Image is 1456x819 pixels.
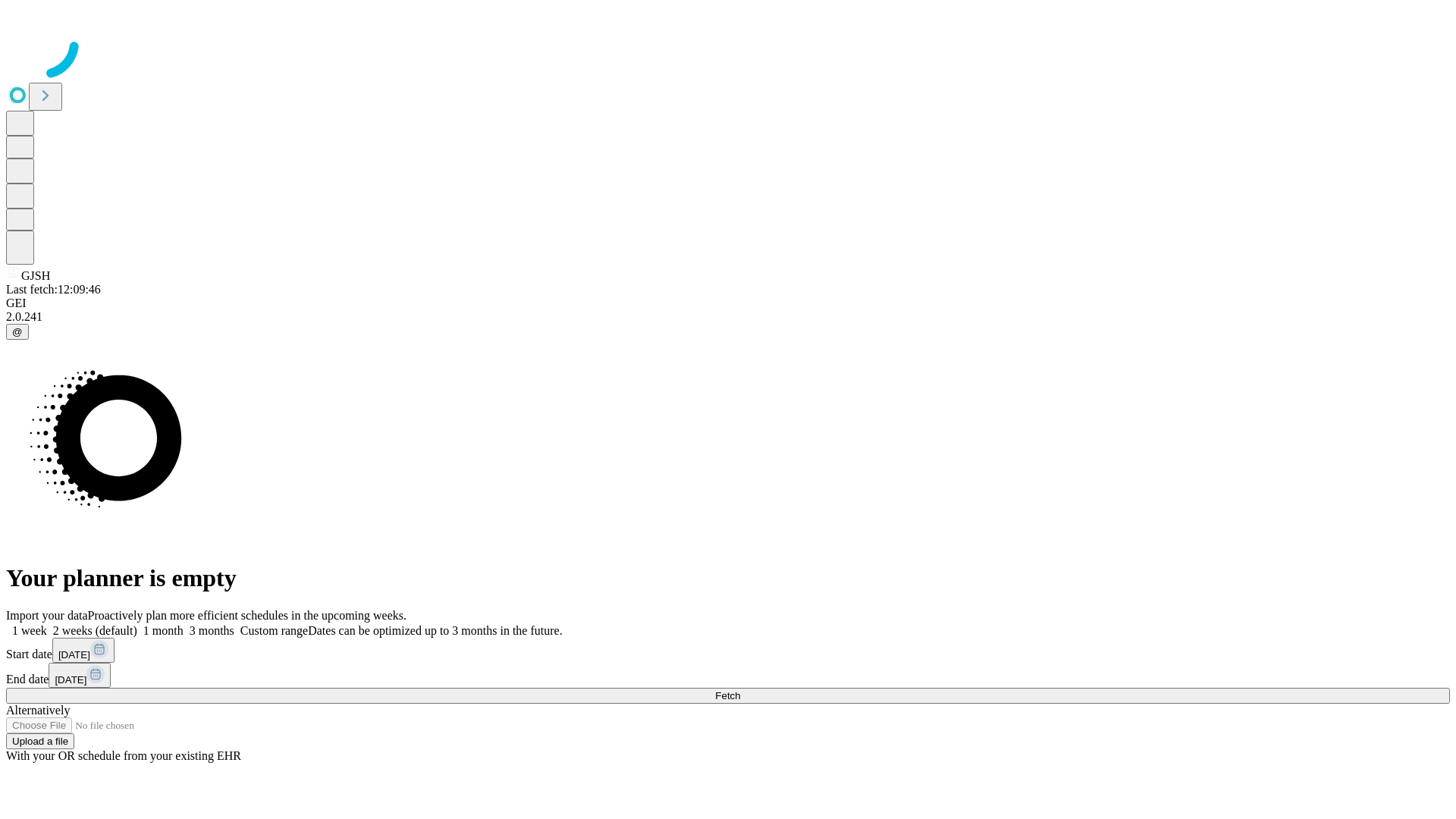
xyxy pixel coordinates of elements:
[6,749,241,762] span: With your OR schedule from your existing EHR
[12,624,47,637] span: 1 week
[49,663,111,688] button: [DATE]
[6,310,1450,324] div: 2.0.241
[53,624,137,637] span: 2 weeks (default)
[143,624,184,637] span: 1 month
[6,324,29,340] button: @
[240,624,308,637] span: Custom range
[6,609,88,622] span: Import your data
[55,674,86,686] span: [DATE]
[6,638,1450,663] div: Start date
[6,283,101,296] span: Last fetch: 12:09:46
[88,609,406,622] span: Proactively plan more efficient schedules in the upcoming weeks.
[6,663,1450,688] div: End date
[715,690,740,701] span: Fetch
[58,649,90,661] span: [DATE]
[6,688,1450,704] button: Fetch
[12,326,23,337] span: @
[21,269,50,282] span: GJSH
[6,704,70,717] span: Alternatively
[308,624,562,637] span: Dates can be optimized up to 3 months in the future.
[52,638,115,663] button: [DATE]
[6,297,1450,310] div: GEI
[6,564,1450,592] h1: Your planner is empty
[190,624,234,637] span: 3 months
[6,733,74,749] button: Upload a file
